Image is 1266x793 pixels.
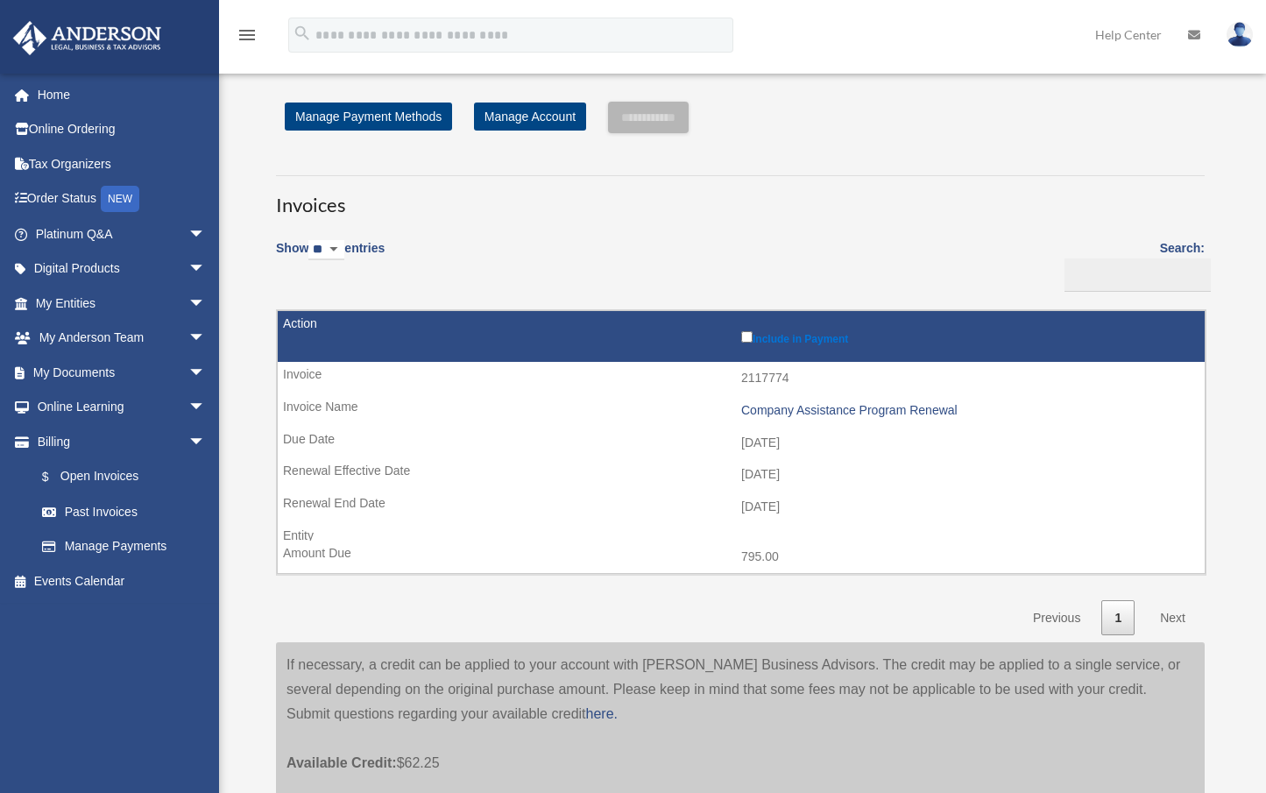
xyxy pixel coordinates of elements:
td: 795.00 [278,541,1205,574]
p: $62.25 [286,726,1194,775]
div: Company Assistance Program Renewal [741,403,1196,418]
input: Search: [1064,258,1211,292]
span: arrow_drop_down [188,424,223,460]
a: menu [237,31,258,46]
a: Past Invoices [25,494,223,529]
a: Digital Productsarrow_drop_down [12,251,232,287]
img: User Pic [1227,22,1253,47]
a: My Entitiesarrow_drop_down [12,286,232,321]
td: [DATE] [278,491,1205,524]
i: menu [237,25,258,46]
span: arrow_drop_down [188,251,223,287]
span: Available Credit: [286,755,397,770]
a: 1 [1101,600,1135,636]
input: Include in Payment [741,331,753,343]
td: [DATE] [278,427,1205,460]
label: Include in Payment [741,328,1196,345]
img: Anderson Advisors Platinum Portal [8,21,166,55]
span: arrow_drop_down [188,286,223,322]
label: Show entries [276,237,385,278]
a: My Documentsarrow_drop_down [12,355,232,390]
div: NEW [101,186,139,212]
a: Next [1147,600,1199,636]
td: [DATE] [278,458,1205,492]
a: Platinum Q&Aarrow_drop_down [12,216,232,251]
span: $ [52,466,60,488]
a: Home [12,77,232,112]
a: Online Ordering [12,112,232,147]
span: arrow_drop_down [188,355,223,391]
a: My Anderson Teamarrow_drop_down [12,321,232,356]
a: Online Learningarrow_drop_down [12,390,232,425]
span: arrow_drop_down [188,321,223,357]
td: 2117774 [278,362,1205,395]
label: Search: [1058,237,1205,292]
a: here. [586,706,618,721]
a: Events Calendar [12,563,232,598]
a: Manage Account [474,103,586,131]
i: search [293,24,312,43]
a: Order StatusNEW [12,181,232,217]
a: Manage Payment Methods [285,103,452,131]
select: Showentries [308,240,344,260]
span: arrow_drop_down [188,390,223,426]
a: Billingarrow_drop_down [12,424,223,459]
a: $Open Invoices [25,459,215,495]
a: Previous [1020,600,1093,636]
span: arrow_drop_down [188,216,223,252]
a: Manage Payments [25,529,223,564]
a: Tax Organizers [12,146,232,181]
h3: Invoices [276,175,1205,219]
